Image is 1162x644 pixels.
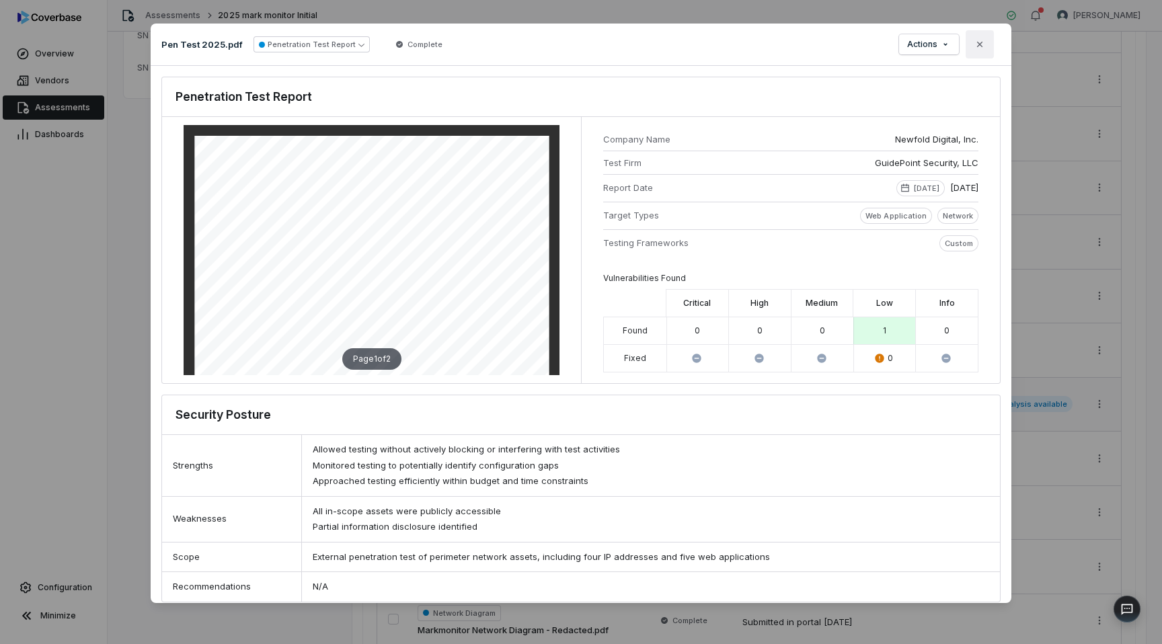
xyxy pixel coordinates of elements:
[943,210,973,221] p: Network
[899,34,959,54] button: Actions
[876,298,893,309] label: Low
[945,238,973,249] p: Custom
[313,505,989,518] div: All in-scope assets were publicly accessible
[176,406,271,424] h3: Security Posture
[939,298,955,309] label: Info
[883,325,886,336] div: 1
[695,325,700,336] div: 0
[624,353,646,364] div: Fixed
[313,443,989,456] div: Allowed testing without actively blocking or interfering with test activities
[683,298,711,309] label: Critical
[313,520,989,534] div: Partial information disclosure identified
[254,36,370,52] button: Penetration Test Report
[162,497,302,542] div: Weaknesses
[603,182,689,194] span: Report Date
[176,88,312,106] h3: Penetration Test Report
[162,435,302,496] div: Strengths
[408,39,442,50] span: Complete
[161,38,243,50] p: Pen Test 2025.pdf
[907,39,937,50] span: Actions
[302,572,1000,602] div: N/A
[750,298,769,309] label: High
[162,542,302,572] div: Scope
[820,325,825,336] div: 0
[895,133,978,145] span: Newfold Digital, Inc.
[313,459,989,473] div: Monitored testing to potentially identify configuration gaps
[944,325,950,336] div: 0
[603,273,686,283] span: Vulnerabilities Found
[302,542,1000,572] div: External penetration test of perimeter network assets, including four IP addresses and five web a...
[162,572,302,602] div: Recommendations
[623,325,648,336] div: Found
[313,475,989,488] div: Approached testing efficiently within budget and time constraints
[603,133,689,145] span: Company Name
[865,210,926,221] p: Web Application
[603,209,689,221] span: Target Types
[603,157,689,169] span: Test Firm
[876,353,893,364] div: 0
[806,298,838,309] label: Medium
[342,348,401,370] div: Page 1 of 2
[950,182,978,196] span: [DATE]
[757,325,763,336] div: 0
[603,237,689,249] span: Testing Frameworks
[914,183,939,194] p: [DATE]
[875,157,978,169] span: GuidePoint Security, LLC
